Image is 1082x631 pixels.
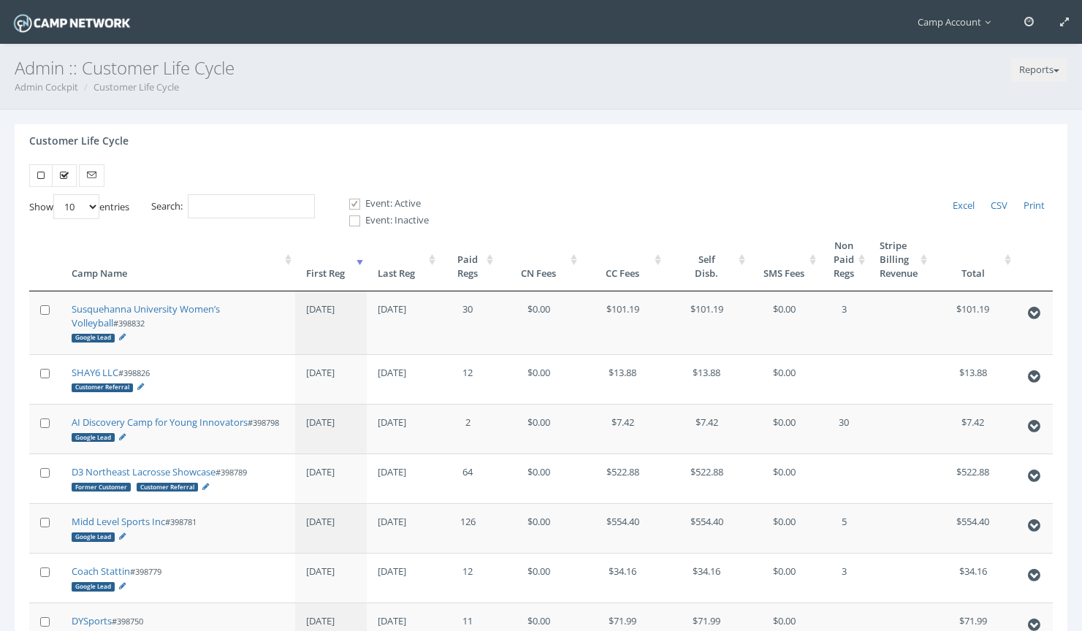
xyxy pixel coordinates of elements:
td: [DATE] [367,503,439,553]
a: Customer Life Cycle [94,80,179,93]
th: SelfDisb.: activate to sort column ascending [665,228,749,291]
th: SMS Fees: activate to sort column ascending [749,228,820,291]
td: $0.00 [497,404,581,454]
td: $554.40 [931,503,1015,553]
small: #398832 [72,318,145,343]
small: #398826 [72,367,150,392]
td: $101.19 [931,291,1015,354]
a: CSV [983,194,1016,218]
td: [DATE] [367,454,439,503]
th: CC Fees: activate to sort column ascending [581,228,665,291]
td: 12 [439,553,497,603]
td: $0.00 [749,503,820,553]
td: $522.88 [931,454,1015,503]
label: Event: Inactive [337,213,429,228]
a: SHAY6 LLC [72,366,118,379]
td: $34.16 [931,553,1015,603]
td: [DATE] [367,404,439,454]
td: $0.00 [749,404,820,454]
select: Showentries [53,194,99,219]
td: $0.00 [497,454,581,503]
span: Excel [953,199,975,212]
td: [DATE] [295,404,367,454]
td: 64 [439,454,497,503]
td: [DATE] [295,454,367,503]
td: 12 [439,354,497,404]
td: [DATE] [295,291,367,354]
td: $13.88 [665,354,749,404]
small: #398798 [72,417,279,442]
td: 30 [439,291,497,354]
td: $101.19 [581,291,665,354]
a: Susquehanna University Women’s Volleyball [72,302,220,329]
div: Google Lead [72,532,115,541]
td: $13.88 [931,354,1015,404]
th: PaidRegs: activate to sort column ascending [439,228,497,291]
div: Google Lead [72,334,115,343]
td: [DATE] [295,503,367,553]
label: Show entries [29,194,129,219]
td: [DATE] [295,354,367,404]
td: $7.42 [931,404,1015,454]
a: AI Discovery Camp for Young Innovators [72,416,248,429]
a: Excel [945,194,983,218]
div: Former Customer [72,483,131,492]
td: 3 [820,553,869,603]
td: 3 [820,291,869,354]
td: $554.40 [581,503,665,553]
span: Print [1024,199,1045,212]
td: $0.00 [749,553,820,603]
td: $0.00 [749,291,820,354]
th: Last Reg: activate to sort column ascending [367,228,439,291]
span: Camp Account [918,15,998,28]
label: Event: Active [337,196,429,211]
small: #398781 [72,516,197,541]
td: 30 [820,404,869,454]
td: $0.00 [497,354,581,404]
td: 126 [439,503,497,553]
img: Camp Network [11,10,133,36]
td: 5 [820,503,869,553]
td: $522.88 [581,454,665,503]
td: $0.00 [749,454,820,503]
td: $0.00 [497,503,581,553]
span: CSV [991,199,1007,212]
a: D3 Northeast Lacrosse Showcase [72,465,216,478]
td: $522.88 [665,454,749,503]
div: Google Lead [72,433,115,442]
th: First Reg: activate to sort column ascending [295,228,367,291]
a: DYSports [72,614,112,627]
a: Admin Cockpit [15,80,78,93]
td: $34.16 [665,553,749,603]
th: Total: activate to sort column ascending [931,228,1015,291]
td: $554.40 [665,503,749,553]
h4: Customer Life Cycle [29,135,129,146]
td: $0.00 [749,354,820,404]
td: $0.00 [497,553,581,603]
div: Google Lead [72,582,115,591]
a: Print [1016,194,1053,218]
th: CN Fees: activate to sort column ascending [497,228,581,291]
input: Search: [188,194,315,218]
td: $13.88 [581,354,665,404]
div: Customer Referral [137,483,198,492]
button: Reports [1011,58,1067,82]
td: $7.42 [665,404,749,454]
th: Non PaidRegs: activate to sort column ascending [820,228,869,291]
td: $101.19 [665,291,749,354]
td: $34.16 [581,553,665,603]
a: Coach Stattin [72,565,130,578]
td: $0.00 [497,291,581,354]
td: [DATE] [367,291,439,354]
small: #398789 [72,467,247,492]
small: #398779 [72,566,161,591]
a: Midd Level Sports Inc [72,515,165,528]
td: [DATE] [367,553,439,603]
h3: Admin :: Customer Life Cycle [15,58,1067,77]
td: $7.42 [581,404,665,454]
div: Customer Referral [72,383,133,392]
label: Search: [151,194,315,218]
th: Stripe Billing Revenue: activate to sort column ascending [869,228,931,291]
td: 2 [439,404,497,454]
td: [DATE] [367,354,439,404]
